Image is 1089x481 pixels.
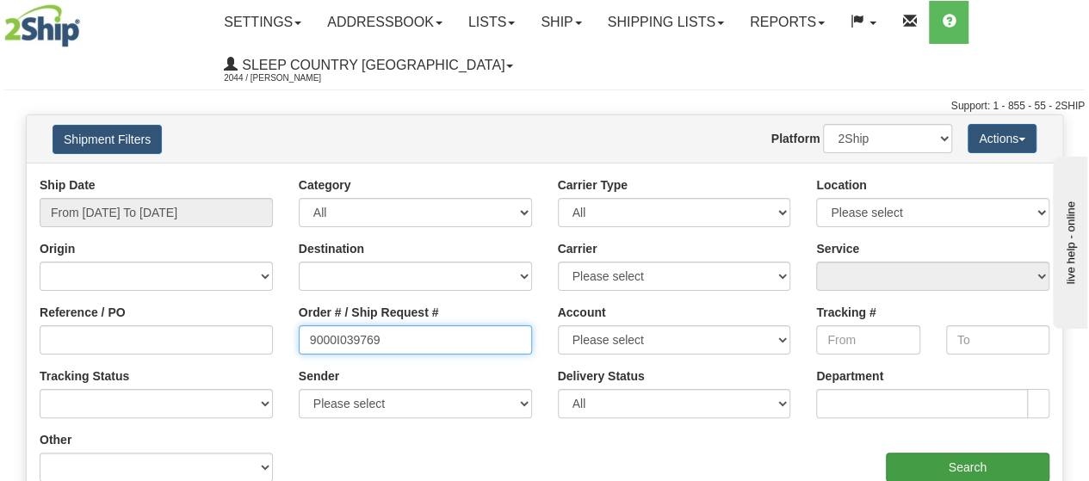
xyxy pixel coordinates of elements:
span: 2044 / [PERSON_NAME] [224,70,353,87]
label: Tracking Status [40,367,129,385]
a: Settings [211,1,314,44]
a: Shipping lists [595,1,737,44]
label: Carrier [558,240,597,257]
label: Service [816,240,859,257]
label: Department [816,367,883,385]
input: To [946,325,1049,355]
label: Ship Date [40,176,96,194]
label: Tracking # [816,304,876,321]
button: Shipment Filters [53,125,162,154]
label: Destination [299,240,364,257]
label: Carrier Type [558,176,628,194]
label: Account [558,304,606,321]
label: Order # / Ship Request # [299,304,439,321]
iframe: chat widget [1049,152,1087,328]
input: From [816,325,919,355]
label: Sender [299,367,339,385]
label: Delivery Status [558,367,645,385]
img: logo2044.jpg [4,4,80,47]
label: Location [816,176,866,194]
label: Origin [40,240,75,257]
a: Reports [737,1,838,44]
span: Sleep Country [GEOGRAPHIC_DATA] [238,58,504,72]
label: Platform [771,130,820,147]
div: Support: 1 - 855 - 55 - 2SHIP [4,99,1085,114]
button: Actions [968,124,1036,153]
a: Lists [455,1,528,44]
label: Reference / PO [40,304,126,321]
a: Ship [528,1,594,44]
label: Category [299,176,351,194]
a: Addressbook [314,1,455,44]
div: live help - online [13,15,159,28]
label: Other [40,431,71,448]
a: Sleep Country [GEOGRAPHIC_DATA] 2044 / [PERSON_NAME] [211,44,526,87]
